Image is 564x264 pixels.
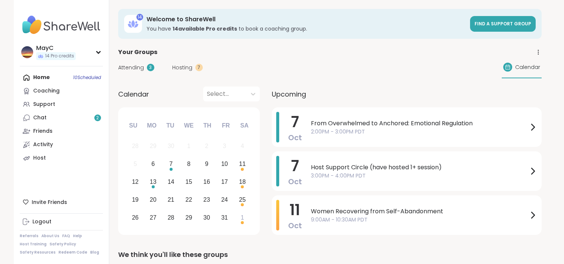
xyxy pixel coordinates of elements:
div: Choose Saturday, October 18th, 2025 [234,174,251,190]
div: Choose Tuesday, October 21st, 2025 [163,192,179,208]
div: Choose Saturday, November 1st, 2025 [234,210,251,226]
div: 7 [195,64,203,71]
div: 3 [223,141,226,151]
div: Friends [33,128,53,135]
div: 29 [150,141,157,151]
div: 24 [221,195,228,205]
div: 23 [204,195,210,205]
span: Oct [288,176,302,187]
div: Choose Wednesday, October 15th, 2025 [181,174,197,190]
a: Coaching [20,84,103,98]
div: Choose Sunday, October 12th, 2025 [127,174,144,190]
div: Choose Monday, October 13th, 2025 [145,174,161,190]
a: Host [20,151,103,165]
a: Friends [20,125,103,138]
div: Invite Friends [20,195,103,209]
div: 31 [221,213,228,223]
div: 26 [132,213,139,223]
div: Not available Friday, October 3rd, 2025 [217,138,233,154]
div: Choose Saturday, October 25th, 2025 [234,192,251,208]
span: 7 [291,111,299,132]
span: Host Support Circle (have hosted 1+ session) [311,163,528,172]
span: Oct [288,132,302,143]
a: Referrals [20,233,38,239]
div: 14 [168,177,174,187]
h3: Welcome to ShareWell [146,15,466,23]
div: Fr [218,117,234,134]
span: From Overwhelmed to Anchored: Emotional Regulation [311,119,528,128]
div: 30 [204,213,210,223]
b: 14 available Pro credit s [173,25,237,32]
a: Safety Policy [50,242,76,247]
a: Logout [20,215,103,229]
span: 2:00PM - 3:00PM PDT [311,128,528,136]
div: Tu [162,117,179,134]
img: ShareWell Nav Logo [20,12,103,38]
div: Support [33,101,55,108]
span: Calendar [118,89,149,99]
div: 16 [204,177,210,187]
div: 11 [239,159,246,169]
div: Mo [144,117,160,134]
div: 1 [241,213,244,223]
div: 18 [239,177,246,187]
img: MayC [21,46,33,58]
span: 2 [96,115,99,121]
div: Choose Thursday, October 16th, 2025 [199,174,215,190]
div: Not available Sunday, October 5th, 2025 [127,156,144,172]
a: Safety Resources [20,250,56,255]
div: 30 [168,141,174,151]
div: Choose Thursday, October 9th, 2025 [199,156,215,172]
div: 6 [151,159,155,169]
a: Help [73,233,82,239]
a: Blog [90,250,99,255]
div: Activity [33,141,53,148]
div: 19 [132,195,139,205]
div: Not available Sunday, September 28th, 2025 [127,138,144,154]
div: 10 [221,159,228,169]
div: Choose Tuesday, October 7th, 2025 [163,156,179,172]
div: Choose Friday, October 24th, 2025 [217,192,233,208]
div: Logout [32,218,51,226]
span: Find a support group [475,21,531,27]
div: Choose Monday, October 27th, 2025 [145,210,161,226]
div: 22 [186,195,192,205]
div: Not available Tuesday, September 30th, 2025 [163,138,179,154]
div: Choose Wednesday, October 8th, 2025 [181,156,197,172]
span: Hosting [172,64,192,72]
div: MayC [36,44,76,52]
div: Choose Friday, October 17th, 2025 [217,174,233,190]
div: 8 [187,159,190,169]
div: Choose Saturday, October 11th, 2025 [234,156,251,172]
div: Th [199,117,215,134]
div: 21 [168,195,174,205]
div: Choose Tuesday, October 28th, 2025 [163,210,179,226]
span: Oct [288,220,302,231]
div: 9 [205,159,208,169]
a: Activity [20,138,103,151]
span: 14 Pro credits [45,53,74,59]
div: Not available Wednesday, October 1st, 2025 [181,138,197,154]
div: Choose Tuesday, October 14th, 2025 [163,174,179,190]
div: 4 [241,141,244,151]
div: Coaching [33,87,60,95]
a: FAQ [62,233,70,239]
div: Choose Thursday, October 30th, 2025 [199,210,215,226]
div: Not available Saturday, October 4th, 2025 [234,138,251,154]
span: Calendar [515,63,540,71]
div: We think you'll like these groups [118,249,542,260]
span: Attending [118,64,144,72]
div: 2 [205,141,208,151]
div: Not available Monday, September 29th, 2025 [145,138,161,154]
a: Host Training [20,242,47,247]
div: 28 [168,213,174,223]
a: Find a support group [470,16,536,32]
div: 20 [150,195,157,205]
div: Not available Thursday, October 2nd, 2025 [199,138,215,154]
span: 7 [291,155,299,176]
span: 3:00PM - 4:00PM PDT [311,172,528,180]
div: Choose Friday, October 31st, 2025 [217,210,233,226]
div: 5 [133,159,137,169]
div: 29 [186,213,192,223]
div: 17 [221,177,228,187]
